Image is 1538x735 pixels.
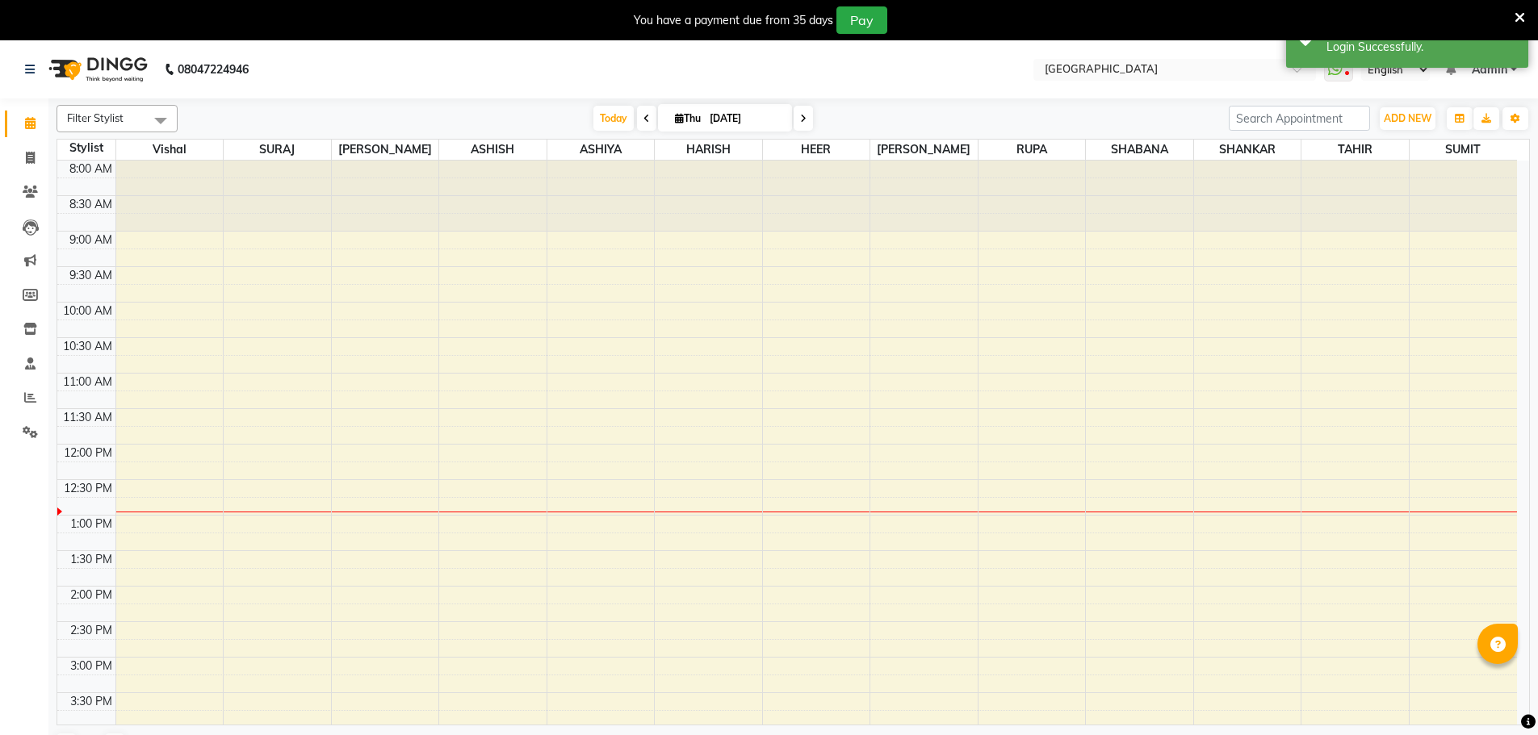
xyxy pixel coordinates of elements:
[57,140,115,157] div: Stylist
[60,338,115,355] div: 10:30 AM
[67,587,115,603] div: 2:00 PM
[1229,106,1370,131] input: Search Appointment
[67,622,115,639] div: 2:30 PM
[67,111,124,124] span: Filter Stylist
[1472,61,1507,78] span: Admin
[1380,107,1435,130] button: ADD NEW
[705,106,786,131] input: 2025-09-04
[1410,140,1517,160] span: SUMIT
[593,106,634,131] span: Today
[41,47,152,92] img: logo
[66,196,115,213] div: 8:30 AM
[634,12,833,29] div: You have a payment due from 35 days
[671,112,705,124] span: Thu
[178,47,249,92] b: 08047224946
[66,267,115,284] div: 9:30 AM
[61,480,115,497] div: 12:30 PM
[1194,140,1301,160] span: SHANKAR
[1326,39,1516,56] div: Login Successfully.
[332,140,439,160] span: [PERSON_NAME]
[655,140,762,160] span: HARISH
[979,140,1086,160] span: RUPA
[60,374,115,390] div: 11:00 AM
[224,140,331,160] span: SURAJ
[61,445,115,461] div: 12:00 PM
[67,658,115,674] div: 3:00 PM
[60,409,115,426] div: 11:30 AM
[870,140,978,160] span: [PERSON_NAME]
[836,6,887,34] button: Pay
[67,551,115,568] div: 1:30 PM
[439,140,547,160] span: ASHISH
[1384,112,1431,124] span: ADD NEW
[67,693,115,710] div: 3:30 PM
[67,516,115,532] div: 1:00 PM
[763,140,870,160] span: HEER
[60,303,115,319] div: 10:00 AM
[66,232,115,248] div: 9:00 AM
[1086,140,1193,160] span: SHABANA
[116,140,224,160] span: Vishal
[547,140,655,160] span: ASHIYA
[66,161,115,177] div: 8:00 AM
[1301,140,1409,160] span: TAHIR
